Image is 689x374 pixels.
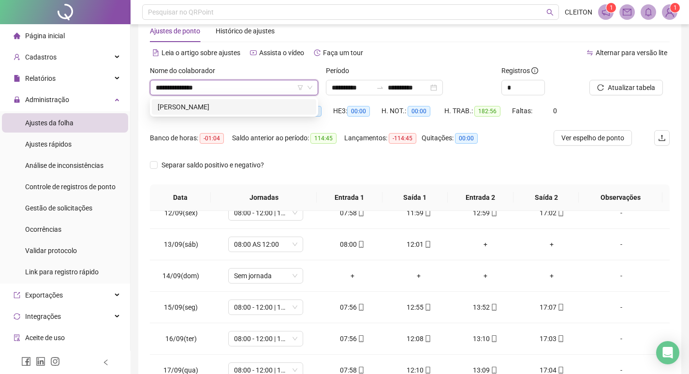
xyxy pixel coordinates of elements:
th: Data [150,184,211,211]
span: Aceite de uso [25,334,65,342]
span: Relatórios [25,75,56,82]
button: Ver espelho de ponto [554,130,632,146]
span: Link para registro rápido [25,268,99,276]
span: sync [14,313,20,320]
span: mobile [424,367,431,374]
span: Integrações [25,313,61,320]
span: mobile [557,209,564,216]
div: 07:56 [327,302,378,313]
div: 13:52 [460,302,511,313]
span: 16/09(ter) [165,335,197,343]
span: export [14,292,20,299]
span: file [14,75,20,82]
span: Separar saldo positivo e negativo? [158,160,268,170]
div: - [593,239,650,250]
div: + [527,270,578,281]
div: 17:07 [527,302,578,313]
span: Administração [25,96,69,104]
span: history [314,49,321,56]
span: mobile [557,335,564,342]
th: Jornadas [211,184,316,211]
span: mobile [424,209,431,216]
div: - [593,208,650,218]
span: 08:00 - 12:00 | 13:00 - 17:00 [234,206,297,220]
span: mobile [357,304,365,311]
span: 114:45 [310,133,337,144]
span: 08:00 AS 12:00 [234,237,297,252]
div: - [593,333,650,344]
span: 182:56 [474,106,500,117]
span: 14/09(dom) [162,272,199,280]
button: Atualizar tabela [589,80,663,95]
div: [PERSON_NAME] [158,102,310,112]
span: 12/09(sex) [164,209,198,217]
span: Registros [501,65,538,76]
span: 0 [553,107,557,115]
div: + [460,239,511,250]
div: + [393,270,444,281]
span: bell [644,8,653,16]
sup: Atualize o seu contato no menu Meus Dados [670,3,680,13]
th: Saída 2 [513,184,579,211]
div: AMANDA GAMBARATO [152,99,316,115]
div: Banco de horas: [150,133,232,144]
span: Ajustes rápidos [25,140,72,148]
span: mobile [490,367,498,374]
span: Sem jornada [234,269,297,283]
span: Exportações [25,291,63,299]
span: to [376,84,384,91]
span: Assista o vídeo [259,49,304,57]
span: mobile [424,304,431,311]
span: 08:00 - 12:00 | 13:00 - 17:00 [234,331,297,346]
div: - [593,302,650,313]
div: 11:59 [393,208,444,218]
span: Faltas: [512,107,534,115]
span: Ocorrências [25,225,61,233]
span: swap-right [376,84,384,91]
span: mobile [357,335,365,342]
span: Cadastros [25,53,57,61]
span: -114:45 [389,133,416,144]
img: 93516 [662,5,677,19]
div: H. NOT.: [381,105,444,117]
span: Controle de registros de ponto [25,183,116,191]
span: mobile [357,367,365,374]
div: H. TRAB.: [444,105,512,117]
span: 17/09(qua) [163,366,198,374]
div: Saldo anterior ao período: [232,133,344,144]
div: Lançamentos: [344,133,422,144]
th: Observações [579,184,662,211]
span: mobile [357,209,365,216]
div: 17:02 [527,208,578,218]
span: swap [586,49,593,56]
span: audit [14,334,20,341]
span: search [546,9,554,16]
div: 13:10 [460,333,511,344]
span: user-add [14,54,20,60]
span: 00:00 [408,106,430,117]
span: Observações [586,192,654,203]
span: 15/09(seg) [164,303,198,311]
span: upload [658,134,666,142]
div: + [327,270,378,281]
span: Análise de inconsistências [25,162,103,169]
span: 00:00 [347,106,370,117]
span: mobile [557,367,564,374]
span: Histórico de ajustes [216,27,275,35]
div: Quitações: [422,133,489,144]
span: filter [297,85,303,90]
span: Alternar para versão lite [596,49,667,57]
span: mobile [557,304,564,311]
span: Leia o artigo sobre ajustes [161,49,240,57]
sup: 1 [606,3,616,13]
span: lock [14,96,20,103]
span: 08:00 - 12:00 | 13:00 - 17:00 [234,300,297,314]
span: CLEITON [565,7,592,17]
span: left [103,359,109,366]
span: instagram [50,357,60,366]
span: facebook [21,357,31,366]
div: 12:01 [393,239,444,250]
label: Período [326,65,355,76]
div: 08:00 [327,239,378,250]
div: 07:58 [327,208,378,218]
